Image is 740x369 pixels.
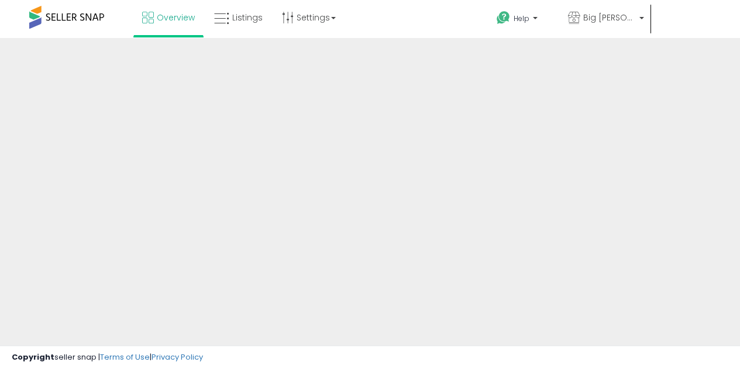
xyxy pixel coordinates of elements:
[232,12,263,23] span: Listings
[583,12,636,23] span: Big [PERSON_NAME]
[12,352,203,363] div: seller snap | |
[487,2,557,38] a: Help
[12,351,54,363] strong: Copyright
[152,351,203,363] a: Privacy Policy
[496,11,511,25] i: Get Help
[157,12,195,23] span: Overview
[514,13,529,23] span: Help
[100,351,150,363] a: Terms of Use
